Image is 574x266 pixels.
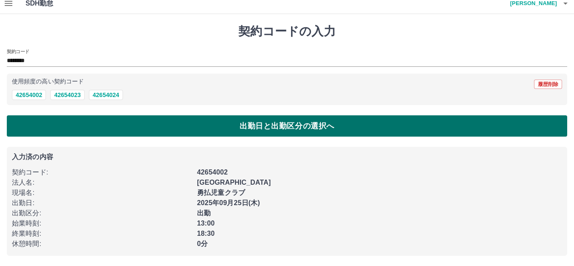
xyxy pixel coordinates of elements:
[12,218,192,229] p: 始業時刻 :
[197,169,228,176] b: 42654002
[12,90,46,100] button: 42654002
[12,167,192,177] p: 契約コード :
[12,154,562,160] p: 入力済の内容
[12,188,192,198] p: 現場名 :
[197,189,245,196] b: 勇払児童クラブ
[12,208,192,218] p: 出勤区分 :
[12,198,192,208] p: 出勤日 :
[7,24,567,39] h1: 契約コードの入力
[197,209,211,217] b: 出勤
[12,79,84,85] p: 使用頻度の高い契約コード
[50,90,84,100] button: 42654023
[197,240,208,247] b: 0分
[12,229,192,239] p: 終業時刻 :
[534,80,562,89] button: 履歴削除
[197,230,215,237] b: 18:30
[12,177,192,188] p: 法人名 :
[197,220,215,227] b: 13:00
[89,90,123,100] button: 42654024
[197,199,260,206] b: 2025年09月25日(木)
[197,179,271,186] b: [GEOGRAPHIC_DATA]
[7,48,29,55] h2: 契約コード
[7,115,567,137] button: 出勤日と出勤区分の選択へ
[12,239,192,249] p: 休憩時間 :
